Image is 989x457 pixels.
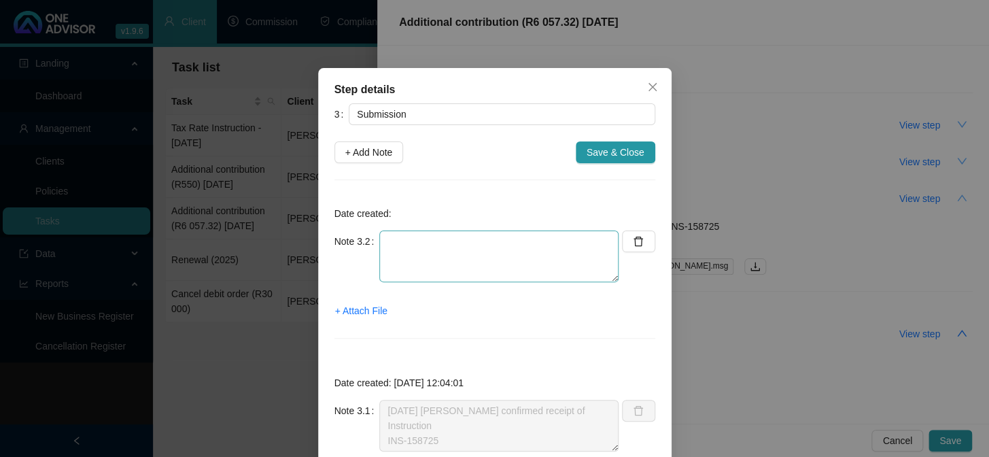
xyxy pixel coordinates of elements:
button: + Add Note [334,141,404,163]
label: 3 [334,103,349,125]
button: Close [642,76,663,98]
span: Save & Close [587,145,644,160]
p: Date created: [334,206,655,221]
p: Date created: [DATE] 12:04:01 [334,375,655,390]
span: + Attach File [335,303,387,318]
div: Step details [334,82,655,98]
span: + Add Note [345,145,393,160]
button: Save & Close [576,141,655,163]
span: close [647,82,658,92]
span: delete [633,236,644,247]
label: Note 3.1 [334,400,380,422]
button: + Attach File [334,300,388,322]
label: Note 3.2 [334,231,380,252]
textarea: [DATE] [PERSON_NAME] confirmed receipt of Instruction INS-158725 [379,400,619,452]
